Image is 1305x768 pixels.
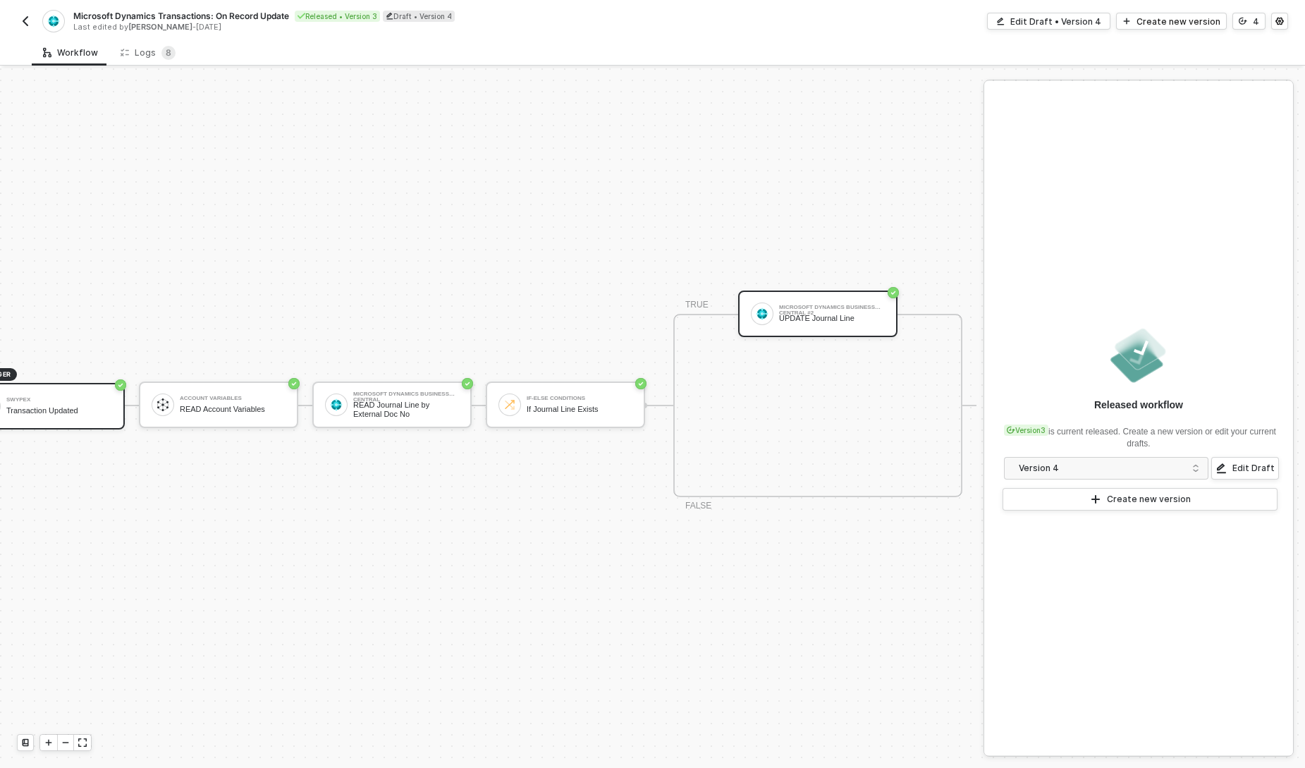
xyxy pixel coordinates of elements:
button: back [17,13,34,30]
div: Edit Draft • Version 4 [1010,16,1101,28]
span: icon-settings [1275,17,1284,25]
img: icon [330,398,343,411]
div: Version 3 [1004,425,1048,436]
div: Released workflow [1094,398,1183,412]
span: icon-edit [996,17,1005,25]
div: Microsoft Dynamics Business Central #2 [779,305,885,310]
div: If-Else Conditions [527,396,632,401]
img: integration-icon [47,15,59,28]
div: Draft • Version 4 [383,11,455,22]
div: Workflow [43,47,98,59]
div: Edit Draft [1232,463,1275,474]
div: Transaction Updated [6,406,112,415]
span: icon-versioning [1239,17,1247,25]
span: Microsoft Dynamics Transactions: On Record Update [73,10,289,22]
div: Microsoft Dynamics Business Central [353,391,459,397]
img: back [20,16,31,27]
div: Create new version [1136,16,1220,28]
div: is current released. Create a new version or edit your current drafts. [1001,417,1276,450]
div: READ Journal Line by External Doc No [353,401,459,418]
div: 4 [1253,16,1259,28]
span: icon-versioning [1007,426,1015,434]
div: Released • Version 3 [295,11,380,22]
span: 8 [166,47,171,58]
div: Account Variables [180,396,286,401]
span: icon-success-page [888,287,899,298]
div: Version 4 [1019,461,1184,476]
span: icon-edit [1215,463,1227,474]
span: icon-success-page [115,379,126,391]
button: Edit Draft [1211,457,1279,480]
button: Create new version [1116,13,1227,30]
span: icon-edit [386,12,393,20]
div: FALSE [685,499,711,513]
span: icon-play [44,738,53,747]
span: icon-success-page [288,378,300,389]
span: icon-success-page [462,378,473,389]
img: icon [503,398,516,411]
span: icon-success-page [635,378,647,389]
img: icon [157,398,169,411]
span: icon-minus [61,738,70,747]
button: Edit Draft • Version 4 [987,13,1110,30]
sup: 8 [161,46,176,60]
div: READ Account Variables [180,405,286,414]
span: icon-play [1090,494,1101,505]
button: Create new version [1003,488,1278,511]
div: UPDATE Journal Line [779,314,885,323]
span: icon-play [1122,17,1131,25]
div: TRUE [685,298,709,312]
div: Create new version [1107,494,1191,505]
span: icon-expand [78,738,87,747]
div: Logs [121,46,176,60]
img: icon [756,307,768,320]
img: released.png [1108,324,1170,386]
div: Swypex [6,397,112,403]
div: Last edited by - [DATE] [73,22,651,32]
div: If Journal Line Exists [527,405,632,414]
span: [PERSON_NAME] [128,22,192,32]
button: 4 [1232,13,1266,30]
